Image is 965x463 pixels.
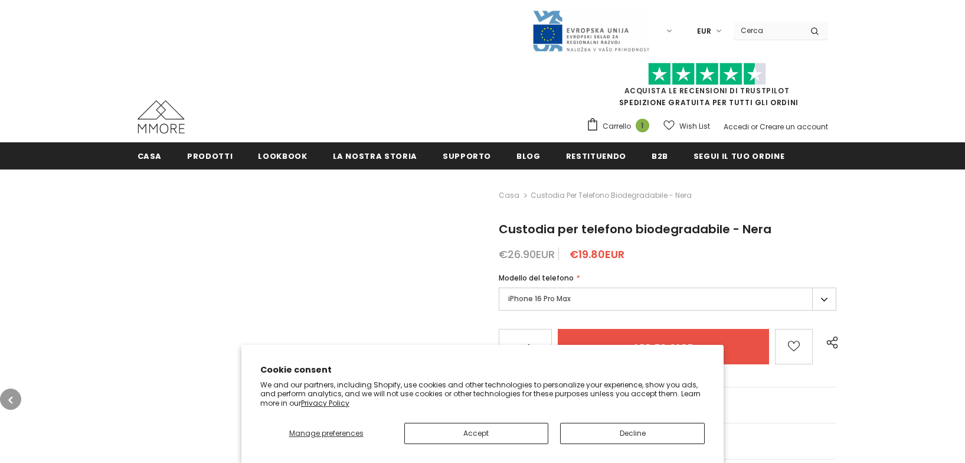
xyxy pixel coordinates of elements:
span: Carrello [603,120,631,132]
img: Casi MMORE [138,100,185,133]
img: Javni Razpis [532,9,650,53]
p: We and our partners, including Shopify, use cookies and other technologies to personalize your ex... [260,380,705,408]
h2: Cookie consent [260,364,705,376]
a: Casa [138,142,162,169]
a: Restituendo [566,142,626,169]
a: Lookbook [258,142,307,169]
a: Casa [499,188,519,203]
span: Lookbook [258,151,307,162]
a: Segui il tuo ordine [694,142,784,169]
button: Manage preferences [260,423,392,444]
a: B2B [652,142,668,169]
a: Creare un account [760,122,828,132]
span: B2B [652,151,668,162]
span: Manage preferences [289,428,364,438]
button: Decline [560,423,705,444]
span: Wish List [679,120,710,132]
a: Accedi [724,122,749,132]
span: €26.90EUR [499,247,555,262]
button: Accept [404,423,549,444]
span: SPEDIZIONE GRATUITA PER TUTTI GLI ORDINI [586,68,828,107]
a: Acquista le recensioni di TrustPilot [624,86,790,96]
span: Segui il tuo ordine [694,151,784,162]
a: supporto [443,142,491,169]
a: La nostra storia [333,142,417,169]
span: €19.80EUR [570,247,624,262]
span: Casa [138,151,162,162]
input: Add to cart [558,329,769,364]
span: 1 [636,119,649,132]
span: Custodia per telefono biodegradabile - Nera [499,221,771,237]
img: Fidati di Pilot Stars [648,63,766,86]
span: supporto [443,151,491,162]
a: Blog [516,142,541,169]
a: Wish List [663,116,710,136]
a: Privacy Policy [301,398,349,408]
span: Blog [516,151,541,162]
span: Restituendo [566,151,626,162]
a: Carrello 1 [586,118,655,135]
span: Modello del telefono [499,273,574,283]
input: Search Site [734,22,802,39]
span: La nostra storia [333,151,417,162]
a: Prodotti [187,142,233,169]
span: Custodia per telefono biodegradabile - Nera [531,188,692,203]
a: Javni Razpis [532,25,650,35]
span: Prodotti [187,151,233,162]
span: EUR [697,25,711,37]
label: iPhone 16 Pro Max [499,288,837,311]
span: or [751,122,758,132]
